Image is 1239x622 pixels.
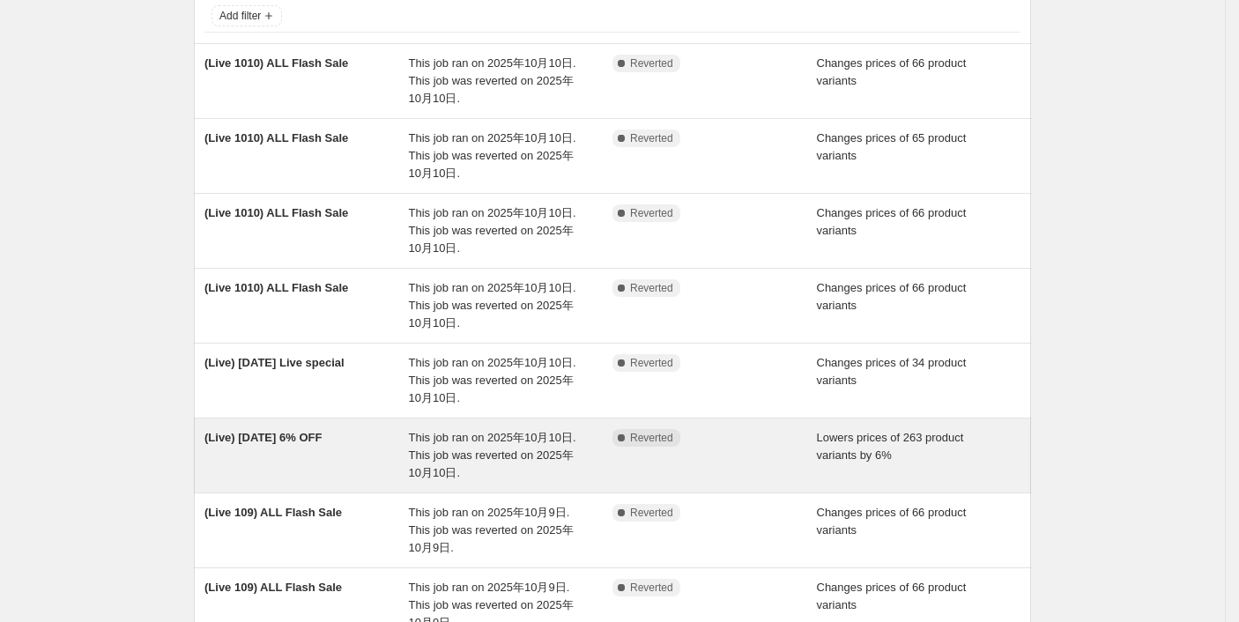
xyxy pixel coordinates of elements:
[204,506,342,519] span: (Live 109) ALL Flash Sale
[817,506,967,537] span: Changes prices of 66 product variants
[817,206,967,237] span: Changes prices of 66 product variants
[204,281,348,294] span: (Live 1010) ALL Flash Sale
[630,56,673,70] span: Reverted
[630,206,673,220] span: Reverted
[817,431,964,462] span: Lowers prices of 263 product variants by 6%
[219,9,261,23] span: Add filter
[211,5,282,26] button: Add filter
[204,356,345,369] span: (Live) [DATE] Live special
[409,131,576,180] span: This job ran on 2025年10月10日. This job was reverted on 2025年10月10日.
[409,281,576,330] span: This job ran on 2025年10月10日. This job was reverted on 2025年10月10日.
[630,131,673,145] span: Reverted
[409,506,574,554] span: This job ran on 2025年10月9日. This job was reverted on 2025年10月9日.
[409,431,576,479] span: This job ran on 2025年10月10日. This job was reverted on 2025年10月10日.
[817,131,967,162] span: Changes prices of 65 product variants
[817,281,967,312] span: Changes prices of 66 product variants
[630,281,673,295] span: Reverted
[204,56,348,70] span: (Live 1010) ALL Flash Sale
[630,506,673,520] span: Reverted
[817,581,967,611] span: Changes prices of 66 product variants
[409,356,576,404] span: This job ran on 2025年10月10日. This job was reverted on 2025年10月10日.
[204,581,342,594] span: (Live 109) ALL Flash Sale
[409,206,576,255] span: This job ran on 2025年10月10日. This job was reverted on 2025年10月10日.
[817,356,967,387] span: Changes prices of 34 product variants
[204,431,322,444] span: (Live) [DATE] 6% OFF
[204,131,348,144] span: (Live 1010) ALL Flash Sale
[817,56,967,87] span: Changes prices of 66 product variants
[409,56,576,105] span: This job ran on 2025年10月10日. This job was reverted on 2025年10月10日.
[630,356,673,370] span: Reverted
[630,581,673,595] span: Reverted
[630,431,673,445] span: Reverted
[204,206,348,219] span: (Live 1010) ALL Flash Sale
